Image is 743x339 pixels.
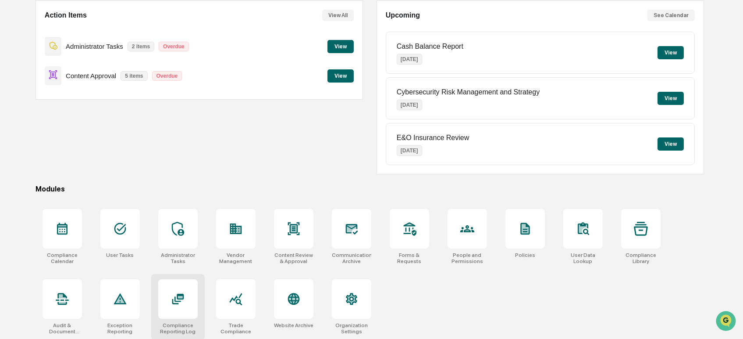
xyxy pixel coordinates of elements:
div: 🔎 [9,173,16,180]
div: Organization Settings [332,322,371,335]
p: Overdue [152,71,182,81]
div: Trade Compliance [216,322,256,335]
div: User Data Lookup [563,252,603,264]
div: 🖐️ [9,157,16,164]
p: How can we help? [9,18,160,32]
button: View All [322,10,354,21]
div: User Tasks [106,252,134,258]
h2: Upcoming [386,11,420,19]
span: Pylon [87,194,106,201]
div: Policies [515,252,535,258]
div: Administrator Tasks [158,252,198,264]
p: 5 items [121,71,147,81]
img: 1746055101610-c473b297-6a78-478c-a979-82029cc54cd1 [9,67,25,83]
a: 🖐️Preclearance [5,152,60,168]
button: Start new chat [149,70,160,80]
span: • [73,119,76,126]
p: Cash Balance Report [397,43,463,50]
div: Compliance Calendar [43,252,82,264]
img: Cameron Burns [9,111,23,125]
p: Overdue [159,42,189,51]
h2: Action Items [45,11,87,19]
div: Start new chat [30,67,144,76]
p: [DATE] [397,145,422,156]
p: 2 items [128,42,154,51]
div: Vendor Management [216,252,256,264]
a: 🗄️Attestations [60,152,112,168]
div: Forms & Requests [390,252,429,264]
span: Preclearance [18,156,57,165]
span: Data Lookup [18,173,55,181]
div: Communications Archive [332,252,371,264]
span: Attestations [72,156,109,165]
p: Cybersecurity Risk Management and Strategy [397,88,540,96]
div: Past conversations [9,97,59,105]
button: View [327,40,354,53]
button: See Calendar [647,10,695,21]
a: Powered byPylon [62,194,106,201]
p: Administrator Tasks [66,43,123,50]
button: See all [136,96,160,106]
button: View [658,92,684,105]
a: 🔎Data Lookup [5,169,59,185]
div: Exception Reporting [100,322,140,335]
span: [PERSON_NAME] [27,119,71,126]
div: Compliance Reporting Log [158,322,198,335]
div: We're available if you need us! [30,76,111,83]
div: Content Review & Approval [274,252,313,264]
p: Content Approval [66,72,116,79]
div: Audit & Document Logs [43,322,82,335]
button: View [327,69,354,83]
button: View [658,137,684,151]
div: Website Archive [274,322,313,328]
img: 1746055101610-c473b297-6a78-478c-a979-82029cc54cd1 [18,120,25,127]
div: Modules [36,185,704,193]
a: View [327,71,354,79]
p: [DATE] [397,100,422,110]
span: [DATE] [78,119,96,126]
iframe: Open customer support [715,310,739,334]
a: View [327,42,354,50]
div: 🗄️ [64,157,71,164]
div: People and Permissions [448,252,487,264]
p: [DATE] [397,54,422,65]
p: E&O Insurance Review [397,134,469,142]
div: Compliance Library [621,252,661,264]
button: View [658,46,684,59]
